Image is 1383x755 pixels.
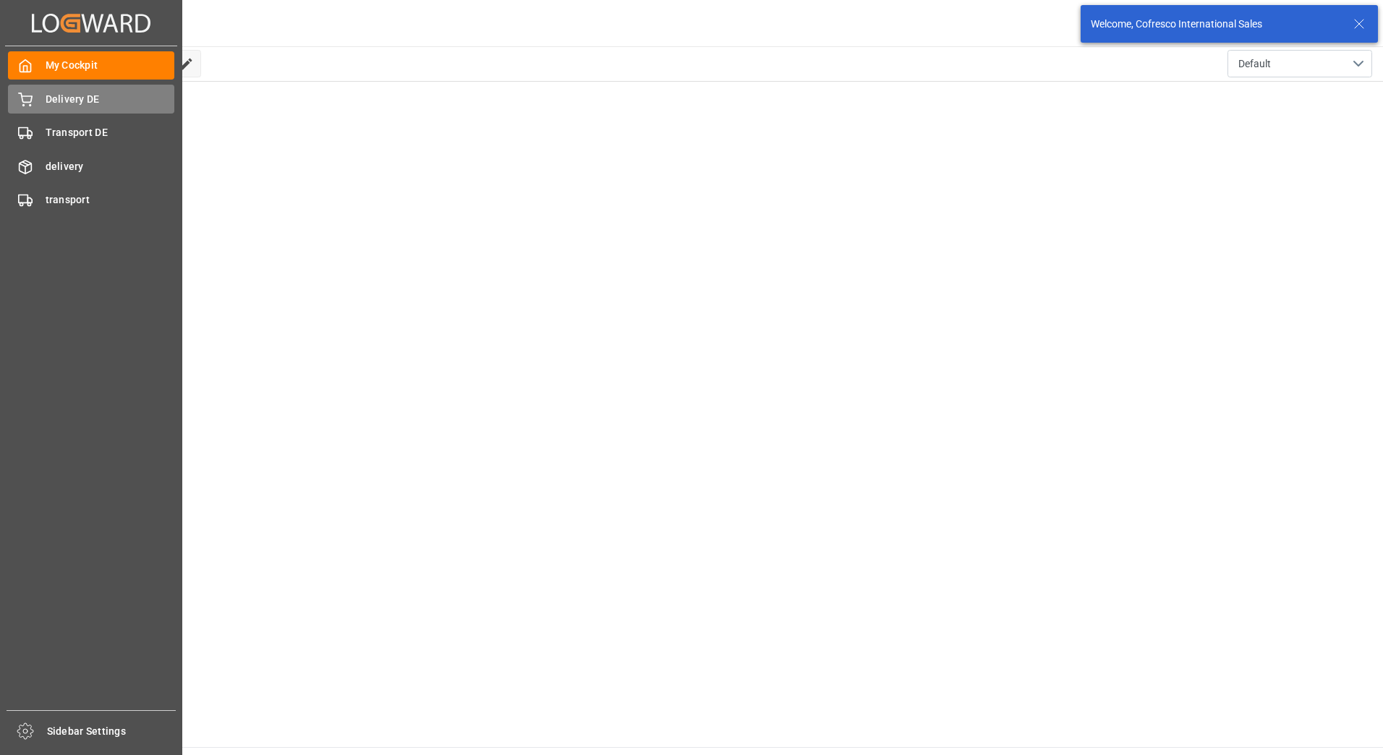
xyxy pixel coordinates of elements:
a: transport [8,186,174,214]
a: Delivery DE [8,85,174,113]
span: My Cockpit [46,58,175,73]
span: transport [46,192,175,208]
span: Delivery DE [46,92,175,107]
a: Transport DE [8,119,174,147]
div: Welcome, Cofresco International Sales [1091,17,1340,32]
span: Sidebar Settings [47,724,176,739]
a: delivery [8,152,174,180]
span: Default [1238,56,1271,72]
span: delivery [46,159,175,174]
a: My Cockpit [8,51,174,80]
span: Transport DE [46,125,175,140]
button: open menu [1227,50,1372,77]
